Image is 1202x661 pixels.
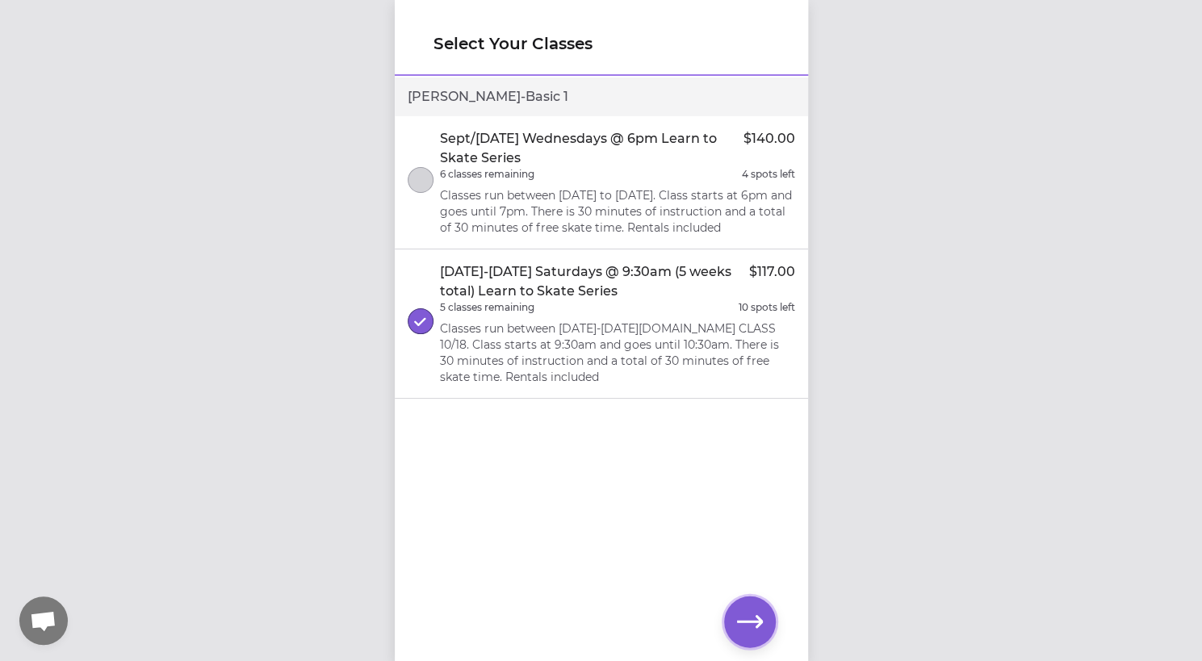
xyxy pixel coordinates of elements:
[440,187,795,236] p: Classes run between [DATE] to [DATE]. Class starts at 6pm and goes until 7pm. There is 30 minutes...
[440,262,749,301] p: [DATE]-[DATE] Saturdays @ 9:30am (5 weeks total) Learn to Skate Series
[19,596,68,645] a: Open chat
[440,129,743,168] p: Sept/[DATE] Wednesdays @ 6pm Learn to Skate Series
[440,168,534,181] p: 6 classes remaining
[395,77,808,116] div: [PERSON_NAME] - Basic 1
[433,32,769,55] h1: Select Your Classes
[440,320,795,385] p: Classes run between [DATE]-[DATE][DOMAIN_NAME] CLASS 10/18. Class starts at 9:30am and goes until...
[749,262,795,301] p: $117.00
[739,301,795,314] p: 10 spots left
[742,168,795,181] p: 4 spots left
[408,167,433,193] button: select class
[743,129,795,168] p: $140.00
[408,308,433,334] button: select class
[440,301,534,314] p: 5 classes remaining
